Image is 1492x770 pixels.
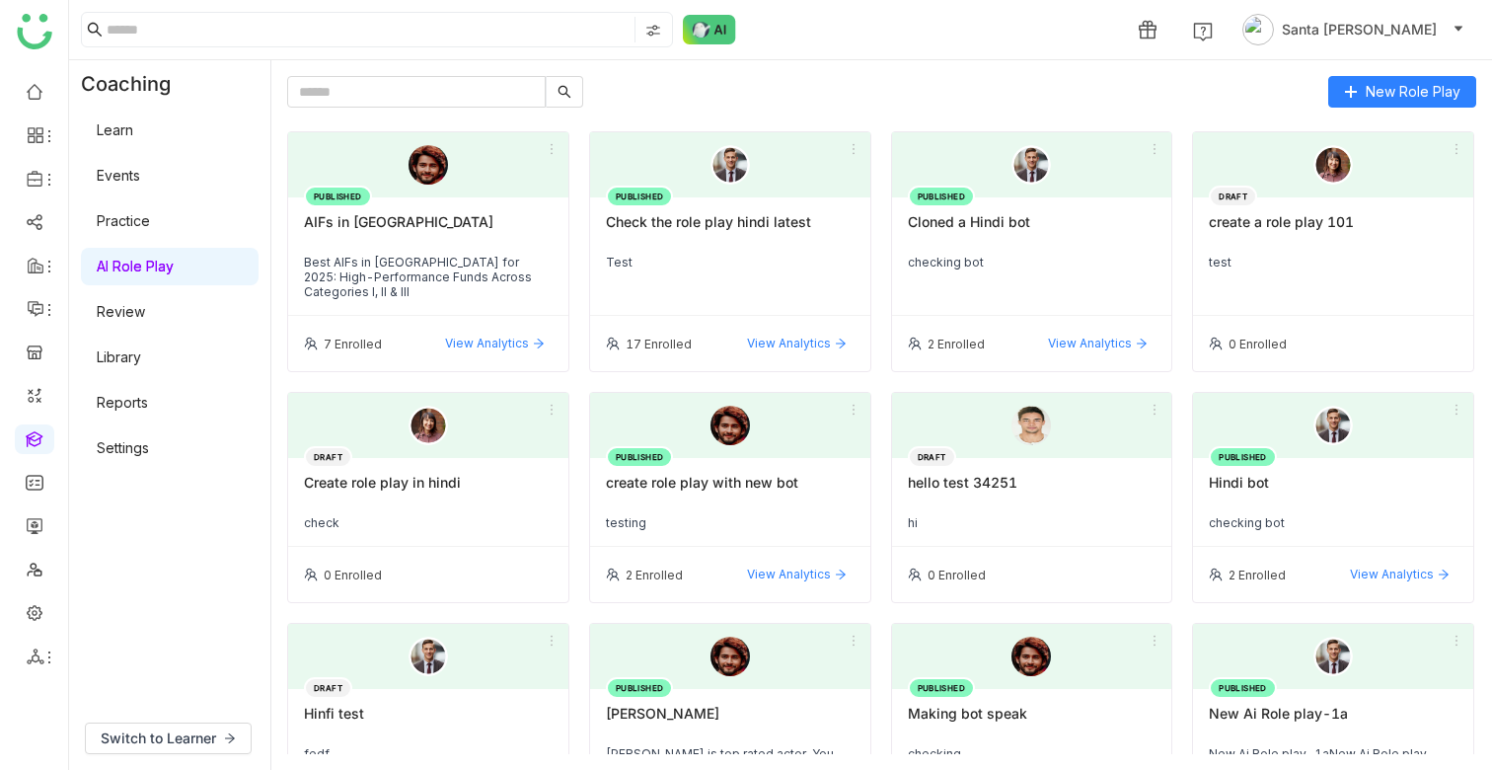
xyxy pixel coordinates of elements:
[1242,14,1274,45] img: avatar
[606,186,674,207] div: PUBLISHED
[1366,81,1460,103] span: New Role Play
[101,728,216,749] span: Switch to Learner
[304,255,553,299] div: Best AIFs in [GEOGRAPHIC_DATA] for 2025: High-Performance Funds Across Categories I, II & III
[606,705,855,738] div: [PERSON_NAME]
[908,515,1156,530] div: hi
[928,568,986,582] div: 0 Enrolled
[739,332,855,355] button: View Analytics
[1229,568,1286,582] div: 2 Enrolled
[324,337,382,351] div: 7 Enrolled
[304,213,553,247] div: AIFs in [GEOGRAPHIC_DATA]
[739,563,855,586] button: View Analytics
[606,446,674,468] div: PUBLISHED
[1040,332,1156,355] button: View Analytics
[908,186,976,207] div: PUBLISHED
[1328,76,1476,108] button: New Role Play
[1209,446,1277,468] div: PUBLISHED
[1282,19,1437,40] span: Santa [PERSON_NAME]
[1238,14,1468,45] button: Santa [PERSON_NAME]
[606,677,674,699] div: PUBLISHED
[1209,705,1457,738] div: New Ai Role play-1a
[908,677,976,699] div: PUBLISHED
[409,637,448,676] img: male-person.png
[1209,474,1457,507] div: Hindi bot
[97,394,148,411] a: Reports
[710,145,750,185] img: male-person.png
[97,303,145,320] a: Review
[1209,677,1277,699] div: PUBLISHED
[97,348,141,365] a: Library
[304,474,553,507] div: Create role play in hindi
[626,337,692,351] div: 17 Enrolled
[908,446,956,468] div: DRAFT
[1313,406,1353,445] img: male-person.png
[304,515,553,530] div: check
[97,121,133,138] a: Learn
[626,568,683,582] div: 2 Enrolled
[908,746,1156,761] div: checking
[304,746,553,761] div: fedf
[85,723,252,754] button: Switch to Learner
[1342,563,1457,586] button: View Analytics
[710,637,750,676] img: 6891e6b463e656570aba9a5a
[1209,515,1457,530] div: checking bot
[409,145,448,185] img: 6891e6b463e656570aba9a5a
[1313,637,1353,676] img: male-person.png
[97,212,150,229] a: Practice
[69,60,200,108] div: Coaching
[304,446,352,468] div: DRAFT
[747,566,831,583] span: View Analytics
[1193,22,1213,41] img: help.svg
[1011,145,1051,185] img: male-person.png
[304,677,352,699] div: DRAFT
[1209,255,1457,269] div: test
[437,332,553,355] button: View Analytics
[928,337,985,351] div: 2 Enrolled
[747,335,831,352] span: View Analytics
[1048,335,1132,352] span: View Analytics
[1313,145,1353,185] img: female-person.png
[606,213,855,247] div: Check the role play hindi latest
[97,167,140,184] a: Events
[1229,337,1287,351] div: 0 Enrolled
[1011,406,1051,445] img: 68930212d8d78f14571aeecf
[445,335,529,352] span: View Analytics
[324,568,382,582] div: 0 Enrolled
[1209,186,1257,207] div: DRAFT
[606,474,855,507] div: create role play with new bot
[1209,213,1457,247] div: create a role play 101
[17,14,52,49] img: logo
[908,213,1156,247] div: Cloned a Hindi bot
[1350,566,1434,583] span: View Analytics
[304,186,372,207] div: PUBLISHED
[683,15,736,44] img: ask-buddy-normal.svg
[97,258,174,274] a: AI Role Play
[710,406,750,445] img: 6891e6b463e656570aba9a5a
[1011,637,1051,676] img: 6891e6b463e656570aba9a5a
[606,515,855,530] div: testing
[304,705,553,738] div: Hinfi test
[908,474,1156,507] div: hello test 34251
[908,255,1156,269] div: checking bot
[908,705,1156,738] div: Making bot speak
[97,439,149,456] a: Settings
[409,406,448,445] img: female-person.png
[606,255,855,269] div: Test
[645,23,661,38] img: search-type.svg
